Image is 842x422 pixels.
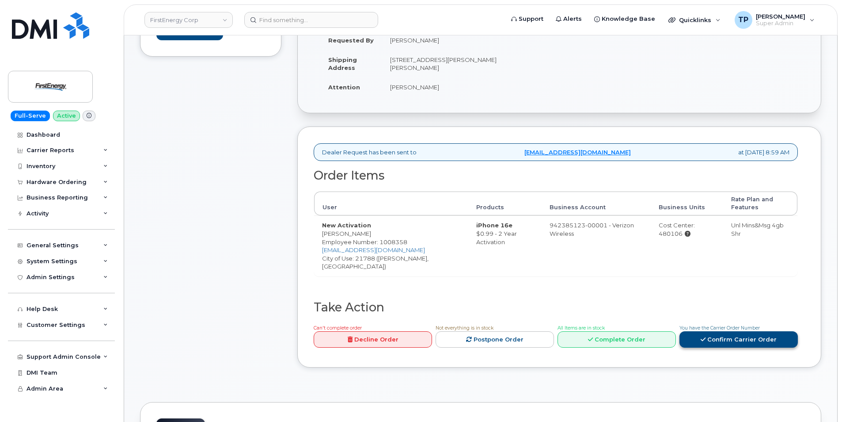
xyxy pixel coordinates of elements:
span: [PERSON_NAME] [756,13,805,20]
th: Business Units [651,192,723,216]
span: Not everything is in stock [436,325,493,331]
iframe: Messenger Launcher [804,384,835,415]
span: All Items are in stock [558,325,605,331]
span: Employee Number: 1008358 [322,238,407,246]
input: Find something... [244,12,378,28]
td: $0.99 - 2 Year Activation [468,215,542,276]
td: [STREET_ADDRESS][PERSON_NAME][PERSON_NAME] [382,50,553,77]
span: Alerts [563,15,582,23]
a: [EMAIL_ADDRESS][DOMAIN_NAME] [524,148,631,157]
span: Support [519,15,543,23]
strong: Shipping Address [328,56,357,72]
div: Tyler Pollock [728,11,821,29]
strong: iPhone 16e [476,222,512,229]
div: Dealer Request has been sent to at [DATE] 8:59 AM [314,143,798,161]
h2: Order Items [314,169,798,182]
a: [EMAIL_ADDRESS][DOMAIN_NAME] [322,246,425,253]
a: FirstEnergy Corp [144,12,233,28]
a: Decline Order [314,331,432,348]
span: Super Admin [756,20,805,27]
th: Business Account [542,192,651,216]
strong: Attention [328,84,360,91]
td: 942385123-00001 - Verizon Wireless [542,215,651,276]
span: Knowledge Base [602,15,655,23]
h2: Take Action [314,301,798,314]
span: TP [738,15,748,25]
td: Unl Mins&Msg 4gb Shr [723,215,797,276]
a: Complete Order [558,331,676,348]
th: Rate Plan and Features [723,192,797,216]
strong: New Activation [322,222,371,229]
td: [PERSON_NAME] [382,77,553,97]
strong: Requested By [328,37,374,44]
span: Quicklinks [679,16,711,23]
span: Can't complete order [314,325,362,331]
a: Knowledge Base [588,10,661,28]
th: Products [468,192,542,216]
td: [PERSON_NAME] City of Use: 21788 ([PERSON_NAME], [GEOGRAPHIC_DATA]) [314,215,468,276]
a: Support [505,10,550,28]
th: User [314,192,468,216]
td: [PERSON_NAME] [382,31,553,50]
a: Confirm Carrier Order [679,331,798,348]
div: Cost Center: 480106 [659,221,715,238]
div: Quicklinks [662,11,727,29]
span: You have the Carrier Order Number [679,325,760,331]
a: Alerts [550,10,588,28]
a: Postpone Order [436,331,554,348]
